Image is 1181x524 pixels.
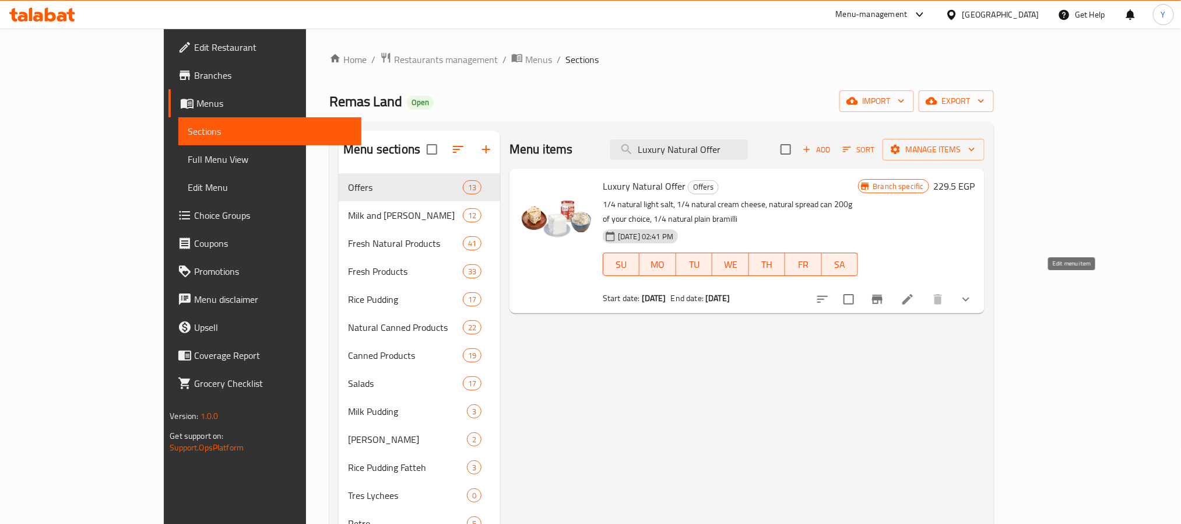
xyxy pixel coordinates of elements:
div: items [463,180,481,194]
span: Get support on: [170,428,223,443]
span: Sections [565,53,599,67]
a: Edit Menu [178,173,361,201]
span: 17 [463,294,481,305]
span: 22 [463,322,481,333]
span: Upsell [194,320,352,334]
button: TH [749,253,786,276]
button: WE [712,253,749,276]
a: Coupons [168,229,361,257]
span: 3 [468,406,481,417]
span: Milk and [PERSON_NAME] [348,208,463,222]
a: Branches [168,61,361,89]
a: Promotions [168,257,361,285]
span: Grocery Checklist [194,376,352,390]
button: show more [952,285,980,313]
button: SU [603,253,639,276]
span: Branches [194,68,352,82]
button: Add section [472,135,500,163]
span: Select section [774,137,798,162]
span: 17 [463,378,481,389]
div: items [467,488,481,502]
span: TH [754,256,781,273]
a: Restaurants management [380,52,498,67]
div: [PERSON_NAME]2 [339,425,500,453]
div: items [463,320,481,334]
div: Offers [688,180,719,194]
img: Luxury Natural Offer [519,178,593,253]
span: FR [790,256,817,273]
span: Rice Pudding [348,292,463,306]
a: Edit Restaurant [168,33,361,61]
span: Tres Lychees [348,488,467,502]
b: [DATE] [705,291,730,306]
span: Choice Groups [194,208,352,222]
span: export [928,94,985,109]
div: Fresh Natural Products41 [339,229,500,257]
a: Menus [168,89,361,117]
a: Upsell [168,313,361,341]
span: Open [407,97,434,107]
div: Open [407,96,434,110]
h2: Menu items [509,141,573,158]
span: Start date: [603,291,640,306]
a: Menus [511,52,552,67]
span: Offers [688,180,718,194]
span: Full Menu View [188,152,352,166]
a: Choice Groups [168,201,361,229]
span: [PERSON_NAME] [348,432,467,446]
span: Sections [188,124,352,138]
span: 2 [468,434,481,445]
span: Coverage Report [194,348,352,362]
div: items [463,348,481,362]
button: delete [924,285,952,313]
span: 1.0.0 [201,408,219,424]
span: WE [717,256,744,273]
button: Branch-specific-item [863,285,891,313]
span: Rice Pudding Fatteh [348,460,467,474]
h6: 229.5 EGP [934,178,975,194]
a: Support.OpsPlatform [170,440,244,455]
span: SA [827,256,854,273]
span: Milk Pudding [348,404,467,418]
button: Manage items [883,139,985,160]
div: Natural Canned Products22 [339,313,500,341]
h2: Menu sections [343,141,420,158]
span: 3 [468,462,481,473]
div: Tres Lychees0 [339,481,500,509]
li: / [557,53,561,67]
div: items [467,432,481,446]
span: Select all sections [420,137,444,162]
span: Sort items [835,141,883,159]
a: Grocery Checklist [168,369,361,397]
svg: Show Choices [959,292,973,306]
div: Canned Products19 [339,341,500,369]
div: items [463,208,481,222]
li: / [371,53,375,67]
span: Add item [798,141,835,159]
span: Salads [348,376,463,390]
span: Select to update [836,287,861,312]
a: Menu disclaimer [168,285,361,313]
span: Version: [170,408,198,424]
span: Fresh Products [348,264,463,278]
span: Natural Canned Products [348,320,463,334]
p: 1/4 natural light salt, 1/4 natural cream cheese, natural spread can 200g of your choice, 1/4 nat... [603,197,858,226]
a: Full Menu View [178,145,361,173]
div: Canned Products [348,348,463,362]
div: Fresh Products33 [339,257,500,285]
button: FR [785,253,822,276]
a: Sections [178,117,361,145]
div: Milk and Rayeb [348,208,463,222]
span: Edit Restaurant [194,40,352,54]
div: items [463,292,481,306]
div: Fresh Natural Products [348,236,463,250]
button: export [919,90,994,112]
span: Offers [348,180,463,194]
b: [DATE] [642,291,666,306]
